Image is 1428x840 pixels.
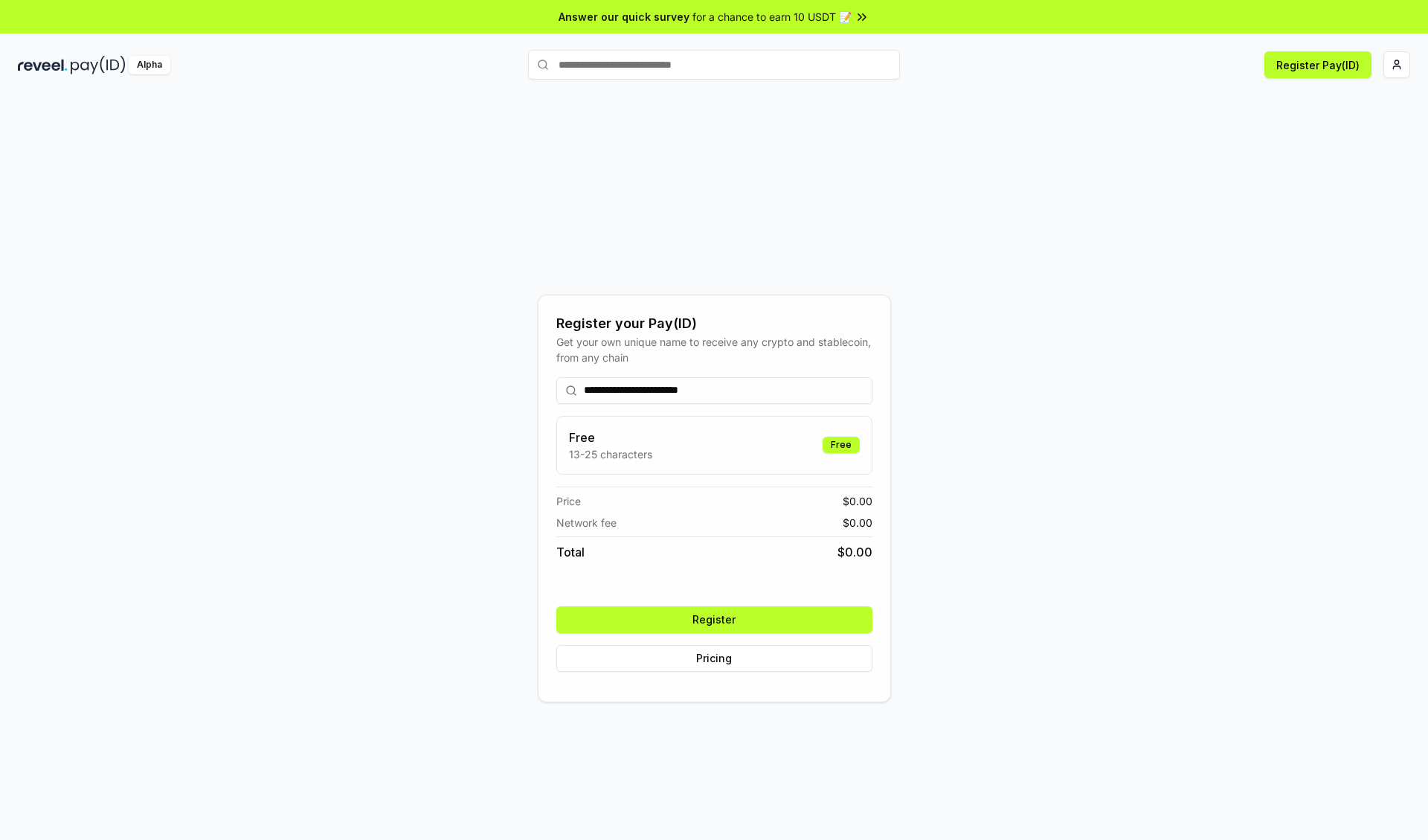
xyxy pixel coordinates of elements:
[569,429,652,446] h3: Free
[556,493,581,509] span: Price
[692,9,852,25] span: for a chance to earn 10 USDT 📝
[1264,51,1371,78] button: Register Pay(ID)
[556,543,585,561] span: Total
[18,56,68,74] img: reveel_dark
[559,9,689,25] span: Answer our quick survey
[556,334,872,365] div: Get your own unique name to receive any crypto and stablecoin, from any chain
[556,606,872,633] button: Register
[129,56,170,74] div: Alpha
[556,515,617,530] span: Network fee
[556,313,872,334] div: Register your Pay(ID)
[843,493,872,509] span: $ 0.00
[823,437,860,453] div: Free
[837,543,872,561] span: $ 0.00
[843,515,872,530] span: $ 0.00
[556,645,872,672] button: Pricing
[569,446,652,462] p: 13-25 characters
[71,56,126,74] img: pay_id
